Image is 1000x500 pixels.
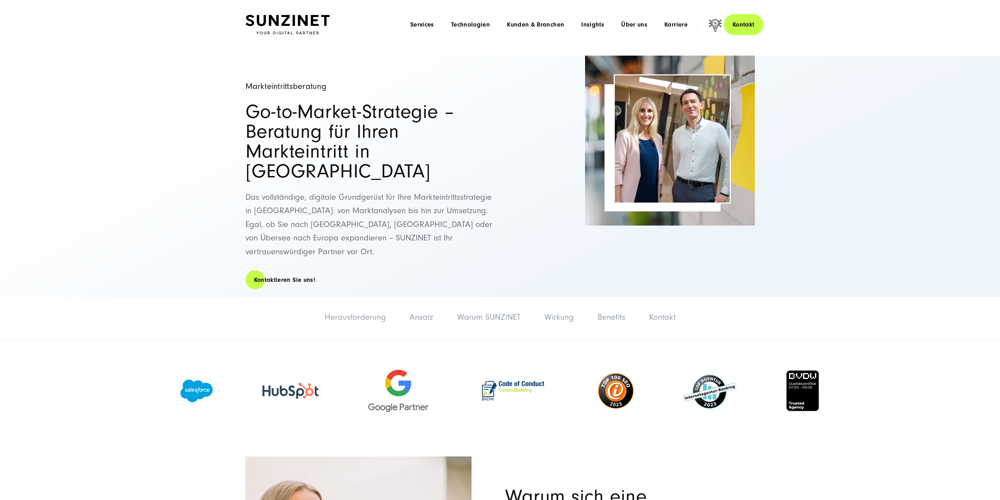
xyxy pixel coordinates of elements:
[544,312,574,322] a: Wirkung
[683,373,736,409] img: SUNZINET Top Internet Agency Badge - Full Service Digital Agency SUNZINET
[724,14,763,35] a: Kontakt
[649,312,676,322] a: Kontakt
[451,21,490,28] a: Technologien
[245,270,324,290] a: Kontaktieren Sie uns!
[245,82,493,91] h1: Markteintrittsberatung
[507,21,564,28] a: Kunden & Branchen
[786,370,820,412] img: BVDW Quality certificate - Full Service Digital Agency SUNZINET
[245,192,492,256] span: Das vollständige, digitale Grundgerüst für Ihre Markteintrittsstrategie in [GEOGRAPHIC_DATA]: von...
[597,312,625,322] a: Benefits
[664,21,688,28] a: Karriere
[368,370,428,412] img: Google Partner Agency - Digital Agency for Digital Marketing and Strategy SUNZINET
[180,380,213,402] img: Salesforce Partner Agency - Digital Agency SUNZINET
[245,15,330,35] img: SUNZINET Full Service Digital Agentur
[615,75,730,203] img: Zwei Experten stehen zusammen in einer modernen Büroumgebung, lächeln selbstbewusst. Die Frau mit...
[325,312,386,322] a: Herausforderung
[410,21,434,28] a: Services
[478,377,549,405] img: BVDW Code of Conduct badge - Digital Marketing Agency SUNZINET
[585,56,755,226] img: Nahaufnahme einer weißen Ziegelwand mit gelben Haftnotizen darauf. | Markteintritts Grundgerüst S...
[262,383,319,399] img: HubSpot Gold Partner Agency - Digital Agency SUNZINET
[457,312,521,322] a: Warum SUNZINET
[410,312,433,322] a: Ansatz
[598,373,634,409] img: I business top 100 SEO badge - SEO Agency SUNZINET
[621,21,647,28] a: Über uns
[245,102,493,181] h2: Go-to-Market-Strategie – Beratung für Ihren Markteintritt in [GEOGRAPHIC_DATA]
[581,21,604,28] a: Insights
